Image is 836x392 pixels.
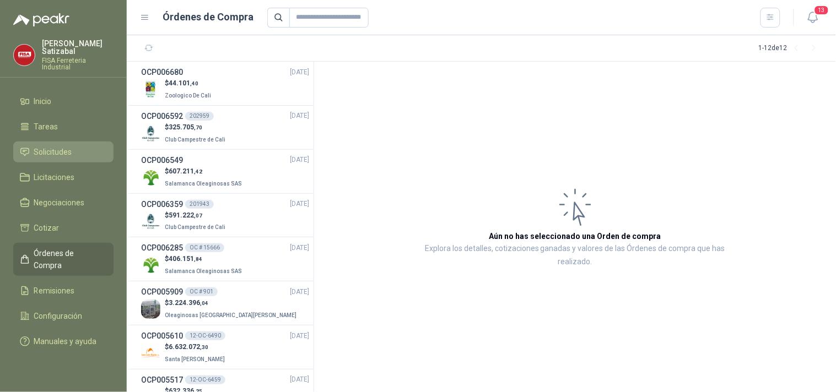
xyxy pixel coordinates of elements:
[165,312,296,318] span: Oleaginosas [GEOGRAPHIC_DATA][PERSON_NAME]
[34,310,83,322] span: Configuración
[165,298,299,308] p: $
[141,300,160,319] img: Company Logo
[13,280,114,301] a: Remisiones
[141,286,183,298] h3: OCP005909
[141,374,183,386] h3: OCP005517
[141,242,183,254] h3: OCP006285
[194,256,202,262] span: ,84
[194,124,202,130] span: ,70
[185,331,225,340] div: 12-OC-6490
[163,9,254,25] h1: Órdenes de Compra
[34,335,97,347] span: Manuales y ayuda
[141,154,309,189] a: OCP006549[DATE] Company Logo$607.211,42Salamanca Oleaginosas SAS
[34,247,103,271] span: Órdenes de Compra
[489,230,661,242] h3: Aún no has seleccionado una Orden de compra
[185,200,214,209] div: 201943
[141,330,309,364] a: OCP00561012-OC-6490[DATE] Company Logo$6.632.072,30Santa [PERSON_NAME]
[141,110,183,122] h3: OCP006592
[169,79,198,87] span: 44.101
[290,111,309,121] span: [DATE]
[141,66,309,101] a: OCP006680[DATE] Company Logo$44.101,40Zoologico De Cali
[290,155,309,165] span: [DATE]
[290,67,309,78] span: [DATE]
[169,299,208,307] span: 3.224.396
[169,167,202,175] span: 607.211
[141,330,183,342] h3: OCP005610
[13,217,114,238] a: Cotizar
[169,343,208,351] span: 6.632.072
[34,95,52,107] span: Inicio
[290,243,309,253] span: [DATE]
[13,167,114,188] a: Licitaciones
[165,342,227,352] p: $
[165,268,242,274] span: Salamanca Oleaginosas SAS
[141,211,160,231] img: Company Logo
[141,242,309,276] a: OCP006285OC # 15666[DATE] Company Logo$406.151,84Salamanca Oleaginosas SAS
[814,5,829,15] span: 13
[165,122,228,133] p: $
[13,331,114,352] a: Manuales y ayuda
[141,198,309,233] a: OCP006359201943[DATE] Company Logo$591.222,07Club Campestre de Cali
[13,243,114,276] a: Órdenes de Compra
[165,137,225,143] span: Club Campestre de Cali
[165,181,242,187] span: Salamanca Oleaginosas SAS
[424,242,726,269] p: Explora los detalles, cotizaciones ganadas y valores de las Órdenes de compra que has realizado.
[141,286,309,320] a: OCP005909OC # 901[DATE] Company Logo$3.224.396,04Oleaginosas [GEOGRAPHIC_DATA][PERSON_NAME]
[165,78,213,89] p: $
[13,13,69,26] img: Logo peakr
[169,211,202,219] span: 591.222
[194,168,202,175] span: ,42
[141,198,183,210] h3: OCP006359
[141,110,309,145] a: OCP006592202959[DATE] Company Logo$325.705,70Club Campestre de Cali
[13,192,114,213] a: Negociaciones
[200,344,208,350] span: ,30
[165,166,244,177] p: $
[34,285,75,297] span: Remisiones
[290,331,309,341] span: [DATE]
[169,255,202,263] span: 406.151
[165,92,211,99] span: Zoologico De Cali
[141,344,160,363] img: Company Logo
[165,224,225,230] span: Club Campestre de Cali
[290,287,309,297] span: [DATE]
[141,124,160,143] img: Company Logo
[759,40,823,57] div: 1 - 12 de 12
[190,80,198,86] span: ,40
[141,255,160,275] img: Company Logo
[141,80,160,99] img: Company Logo
[185,375,225,384] div: 12-OC-6459
[141,66,183,78] h3: OCP006680
[169,123,202,131] span: 325.705
[34,171,75,183] span: Licitaciones
[803,8,823,28] button: 13
[194,213,202,219] span: ,07
[185,243,224,252] div: OC # 15666
[34,121,58,133] span: Tareas
[165,210,228,221] p: $
[290,374,309,385] span: [DATE]
[13,306,114,326] a: Configuración
[42,57,114,70] p: FISA Ferreteria Industrial
[42,40,114,55] p: [PERSON_NAME] Satizabal
[13,91,114,112] a: Inicio
[14,45,35,66] img: Company Logo
[185,112,214,121] div: 202959
[13,141,114,162] a: Solicitudes
[185,287,218,296] div: OC # 901
[141,154,183,166] h3: OCP006549
[290,199,309,209] span: [DATE]
[141,168,160,187] img: Company Logo
[34,146,72,158] span: Solicitudes
[200,300,208,306] span: ,04
[165,254,244,264] p: $
[34,222,60,234] span: Cotizar
[34,197,85,209] span: Negociaciones
[165,356,225,362] span: Santa [PERSON_NAME]
[13,116,114,137] a: Tareas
